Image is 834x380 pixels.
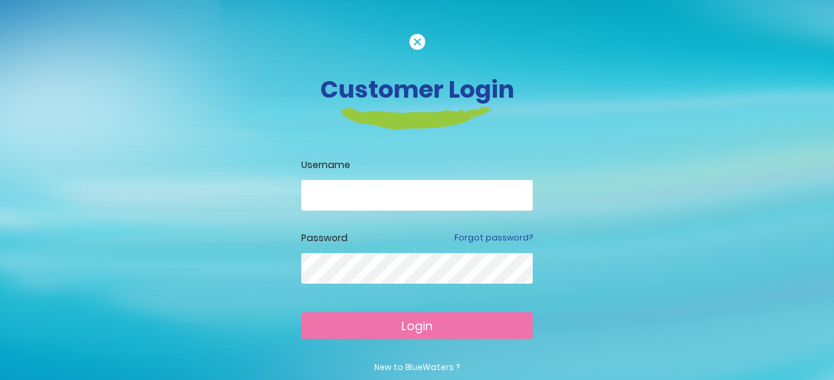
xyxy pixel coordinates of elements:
[454,232,533,244] a: Forgot password?
[301,231,348,245] label: Password
[409,34,425,50] img: cancel
[301,312,533,339] button: Login
[401,318,433,334] span: Login
[341,107,493,130] img: login-heading-border.png
[49,75,786,104] h3: Customer Login
[301,158,533,172] label: Username
[301,361,533,373] p: New to BlueWaters ?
